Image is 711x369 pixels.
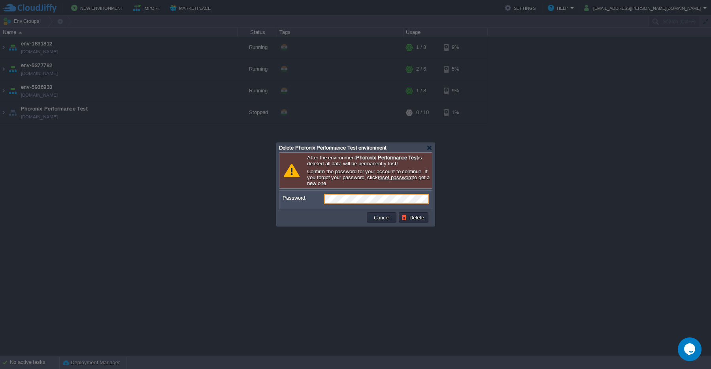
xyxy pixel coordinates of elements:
[356,155,418,161] b: Phoronix Performance Test
[307,155,430,167] p: After the environment is deleted all data will be permanently lost!
[279,145,387,151] span: Delete Phoronix Performance Test environment
[307,169,430,186] p: Confirm the password for your account to continue. If you forgot your password, click to get a ne...
[378,174,413,180] a: reset password
[372,214,392,221] button: Cancel
[678,337,703,361] iframe: chat widget
[283,194,323,202] label: Password:
[401,214,426,221] button: Delete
